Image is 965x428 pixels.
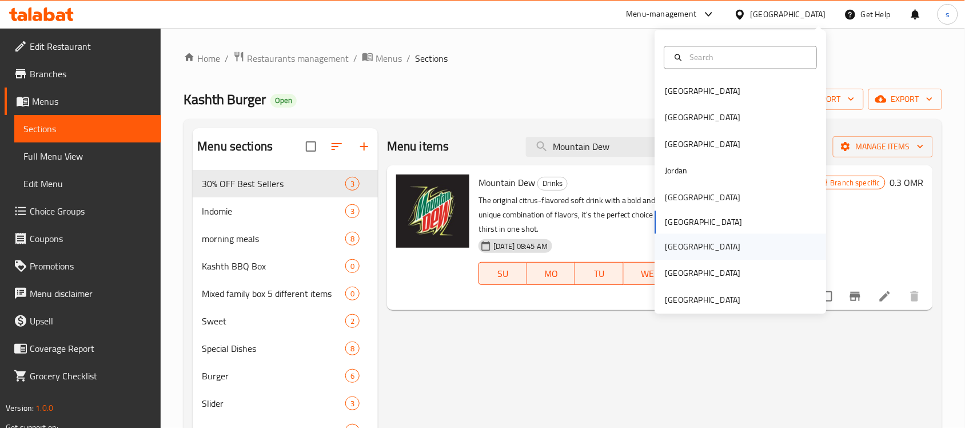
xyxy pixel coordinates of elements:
span: Promotions [30,259,152,273]
button: SU [478,262,527,285]
span: Menus [376,51,402,65]
span: Sort sections [323,133,350,160]
span: Mountain Dew [478,174,535,191]
div: [GEOGRAPHIC_DATA] [665,267,741,280]
div: Indomie3 [193,197,378,225]
div: 30% OFF Best Sellers3 [193,170,378,197]
div: items [345,232,360,245]
span: WE [628,265,667,282]
div: Open [270,94,297,108]
a: Coupons [5,225,161,252]
a: Branches [5,60,161,88]
div: items [345,314,360,328]
button: Branch-specific-item [842,283,869,310]
a: Sections [14,115,161,142]
span: export [878,92,933,106]
button: Add section [350,133,378,160]
span: Select to update [815,284,839,308]
span: Coverage Report [30,342,152,355]
span: Sections [23,122,152,136]
a: Promotions [5,252,161,280]
div: items [345,369,360,383]
span: Version: [6,401,34,415]
a: Menus [362,51,402,66]
div: Sweet2 [193,307,378,335]
span: Menus [32,94,152,108]
span: 0 [346,288,359,299]
nav: breadcrumb [184,51,942,66]
span: 1.0.0 [35,401,53,415]
li: / [225,51,229,65]
span: import [800,92,855,106]
h6: 0.3 OMR [890,175,924,191]
span: Drinks [538,177,567,190]
div: Kashth BBQ Box0 [193,252,378,280]
div: items [345,204,360,218]
a: Upsell [5,307,161,335]
p: The original citrus-flavored soft drink with a bold and daring taste. With high caffeine content ... [478,193,816,236]
span: Mixed family box 5 different items [202,287,345,300]
span: SU [484,265,523,282]
span: morning meals [202,232,345,245]
span: 2 [346,316,359,327]
button: WE [624,262,672,285]
a: Edit menu item [878,290,892,303]
span: Kashth Burger [184,86,266,112]
input: search [526,137,661,157]
h2: Menu items [387,138,449,155]
span: Kashth BBQ Box [202,259,345,273]
li: / [353,51,357,65]
span: TU [580,265,619,282]
span: Sections [415,51,448,65]
span: MO [532,265,571,282]
div: [GEOGRAPHIC_DATA] [665,241,741,253]
div: items [345,287,360,300]
span: Upsell [30,314,152,328]
span: 30% OFF Best Sellers [202,177,345,191]
div: Mixed family box 5 different items0 [193,280,378,307]
button: MO [527,262,575,285]
li: / [406,51,410,65]
span: 3 [346,179,359,189]
span: Sweet [202,314,345,328]
div: Menu-management [627,7,697,21]
div: [GEOGRAPHIC_DATA] [665,191,741,204]
span: Open [270,96,297,105]
span: Coupons [30,232,152,245]
button: import [791,89,864,110]
span: Restaurants management [247,51,349,65]
button: TU [575,262,623,285]
span: 8 [346,343,359,354]
span: 3 [346,398,359,409]
span: Burger [202,369,345,383]
button: export [868,89,942,110]
a: Restaurants management [233,51,349,66]
a: Menu disclaimer [5,280,161,307]
span: Indomie [202,204,345,218]
a: Home [184,51,220,65]
span: 8 [346,233,359,244]
span: Special Dishes [202,342,345,355]
div: Burger6 [193,362,378,390]
input: Search [685,51,810,64]
div: [GEOGRAPHIC_DATA] [665,85,741,98]
h2: Menu sections [197,138,273,155]
div: items [345,177,360,191]
div: Jordan [665,165,688,177]
a: Edit Restaurant [5,33,161,60]
span: Slider [202,397,345,410]
span: [DATE] 08:45 AM [489,241,552,252]
div: items [345,342,360,355]
div: Drinks [537,177,568,191]
span: Grocery Checklist [30,369,152,383]
span: Branch specific [826,177,885,188]
a: Full Menu View [14,142,161,170]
